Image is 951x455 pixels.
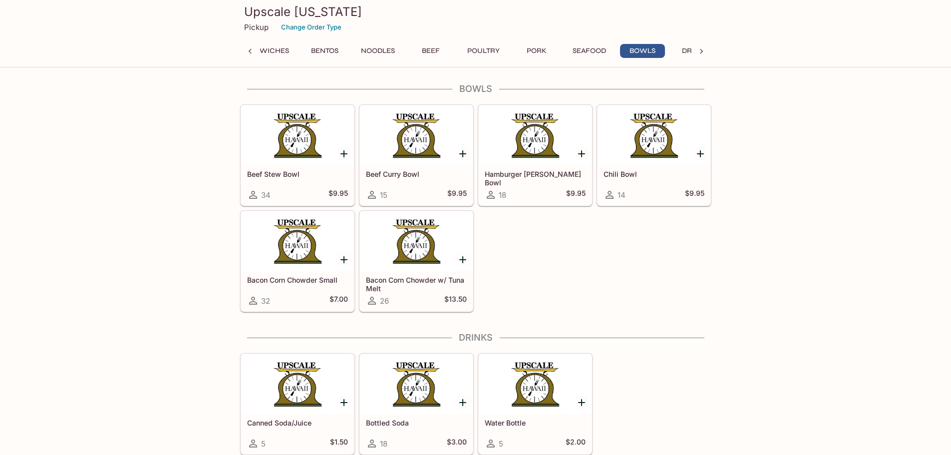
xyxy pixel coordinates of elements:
h5: Hamburger [PERSON_NAME] Bowl [485,170,586,186]
button: Add Bacon Corn Chowder Small [338,253,350,266]
span: 15 [380,190,387,200]
h5: $3.00 [447,438,467,450]
div: Bacon Corn Chowder Small [241,211,354,271]
h5: $1.50 [330,438,348,450]
h3: Upscale [US_STATE] [244,4,707,19]
h4: Bowls [240,83,711,94]
span: 32 [261,296,270,306]
button: Add Hamburger Curry Bowl [576,147,588,160]
span: 14 [618,190,626,200]
a: Beef Curry Bowl15$9.95 [359,105,473,206]
div: Hamburger Curry Bowl [479,105,592,165]
button: Bowls [620,44,665,58]
a: Hamburger [PERSON_NAME] Bowl18$9.95 [478,105,592,206]
button: Add Canned Soda/Juice [338,396,350,409]
span: 18 [380,439,387,449]
button: Change Order Type [277,19,346,35]
div: Canned Soda/Juice [241,354,354,414]
span: 5 [499,439,503,449]
h5: $9.95 [566,189,586,201]
h5: $9.95 [685,189,704,201]
button: Add Beef Curry Bowl [457,147,469,160]
h5: Beef Stew Bowl [247,170,348,178]
div: Bottled Soda [360,354,473,414]
a: Canned Soda/Juice5$1.50 [241,354,354,455]
h4: Drinks [240,332,711,343]
a: Beef Stew Bowl34$9.95 [241,105,354,206]
button: Add Beef Stew Bowl [338,147,350,160]
div: Beef Stew Bowl [241,105,354,165]
span: 5 [261,439,266,449]
a: Chili Bowl14$9.95 [597,105,711,206]
a: Water Bottle5$2.00 [478,354,592,455]
button: Noodles [355,44,400,58]
div: Beef Curry Bowl [360,105,473,165]
button: Bentos [303,44,347,58]
h5: $9.95 [328,189,348,201]
a: Bacon Corn Chowder w/ Tuna Melt26$13.50 [359,211,473,312]
h5: Bacon Corn Chowder Small [247,276,348,284]
span: 26 [380,296,389,306]
button: Poultry [461,44,506,58]
h5: Bacon Corn Chowder w/ Tuna Melt [366,276,467,292]
span: 18 [499,190,506,200]
span: 34 [261,190,271,200]
div: Water Bottle [479,354,592,414]
button: Seafood [567,44,612,58]
h5: $7.00 [329,295,348,307]
h5: Beef Curry Bowl [366,170,467,178]
a: Bottled Soda18$3.00 [359,354,473,455]
h5: $13.50 [444,295,467,307]
h5: Water Bottle [485,419,586,427]
button: Pork [514,44,559,58]
p: Pickup [244,22,269,32]
h5: Chili Bowl [604,170,704,178]
h5: $9.95 [447,189,467,201]
button: Drinks [673,44,718,58]
button: Add Bacon Corn Chowder w/ Tuna Melt [457,253,469,266]
a: Bacon Corn Chowder Small32$7.00 [241,211,354,312]
button: Add Bottled Soda [457,396,469,409]
div: Bacon Corn Chowder w/ Tuna Melt [360,211,473,271]
button: Beef [408,44,453,58]
h5: Canned Soda/Juice [247,419,348,427]
button: Add Water Bottle [576,396,588,409]
button: Add Chili Bowl [694,147,707,160]
h5: Bottled Soda [366,419,467,427]
div: Chili Bowl [598,105,710,165]
h5: $2.00 [566,438,586,450]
